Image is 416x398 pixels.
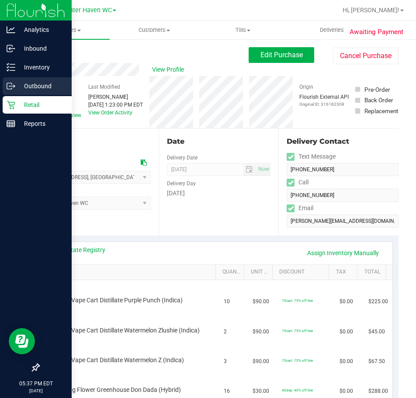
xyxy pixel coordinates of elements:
[141,158,147,167] div: Copy address to clipboard
[152,65,187,74] span: View Profile
[55,356,184,364] span: FT 1g Vape Cart Distillate Watermelon Z (Indica)
[260,51,303,59] span: Edit Purchase
[368,387,388,395] span: $288.00
[253,387,269,395] span: $30.00
[224,357,227,366] span: 3
[224,298,230,306] span: 10
[55,296,183,305] span: FT 1g Vape Cart Distillate Purple Punch (Indica)
[364,85,390,94] div: Pre-Order
[199,21,288,39] a: Tills
[15,24,68,35] p: Analytics
[287,163,399,176] input: Format: (999) 999-9999
[53,246,105,254] a: View State Registry
[222,269,240,276] a: Quantity
[7,25,15,34] inline-svg: Analytics
[368,298,388,306] span: $225.00
[38,136,151,147] div: Location
[199,26,287,34] span: Tills
[251,269,269,276] a: Unit Price
[224,387,230,395] span: 16
[350,27,403,37] span: Awaiting Payment
[282,358,313,363] span: 75cart: 75% off line
[88,110,132,116] a: View Order Activity
[253,357,269,366] span: $90.00
[302,246,385,260] a: Assign Inventory Manually
[299,83,313,91] label: Origin
[249,47,314,63] button: Edit Purchase
[167,189,271,198] div: [DATE]
[7,63,15,72] inline-svg: Inventory
[340,328,353,336] span: $0.00
[15,62,68,73] p: Inventory
[287,202,313,215] label: Email
[336,269,354,276] a: Tax
[15,81,68,91] p: Outbound
[340,357,353,366] span: $0.00
[364,107,398,115] div: Replacement
[167,180,196,187] label: Delivery Day
[253,328,269,336] span: $90.00
[7,100,15,109] inline-svg: Retail
[279,269,326,276] a: Discount
[253,298,269,306] span: $90.00
[368,357,385,366] span: $67.50
[15,43,68,54] p: Inbound
[282,329,313,333] span: 75cart: 75% off line
[4,388,68,394] p: [DATE]
[368,328,385,336] span: $45.00
[224,328,227,336] span: 2
[9,328,35,354] iframe: Resource center
[364,96,393,104] div: Back Order
[167,136,271,147] div: Date
[110,21,198,39] a: Customers
[52,269,212,276] a: SKU
[299,101,349,107] p: Original ID: 316182308
[7,44,15,53] inline-svg: Inbound
[333,48,399,64] button: Cancel Purchase
[4,380,68,388] p: 05:37 PM EDT
[88,83,120,91] label: Last Modified
[299,93,349,107] div: Flourish External API
[55,386,181,394] span: FD 3.5g Flower Greenhouse Don Dada (Hybrid)
[288,21,376,39] a: Deliveries
[55,326,200,335] span: FT 1g Vape Cart Distillate Watermelon Zlushie (Indica)
[167,154,198,162] label: Delivery Date
[340,387,353,395] span: $0.00
[88,93,143,101] div: [PERSON_NAME]
[88,101,143,109] div: [DATE] 1:23:00 PM EDT
[287,176,309,189] label: Call
[15,118,68,129] p: Reports
[308,26,356,34] span: Deliveries
[7,82,15,90] inline-svg: Outbound
[7,119,15,128] inline-svg: Reports
[340,298,353,306] span: $0.00
[110,26,198,34] span: Customers
[287,189,399,202] input: Format: (999) 999-9999
[287,136,399,147] div: Delivery Contact
[15,100,68,110] p: Retail
[287,150,336,163] label: Text Message
[282,388,313,392] span: 40dep: 40% off line
[62,7,112,14] span: Winter Haven WC
[343,7,399,14] span: Hi, [PERSON_NAME]!
[364,269,382,276] a: Total
[282,298,313,303] span: 75cart: 75% off line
